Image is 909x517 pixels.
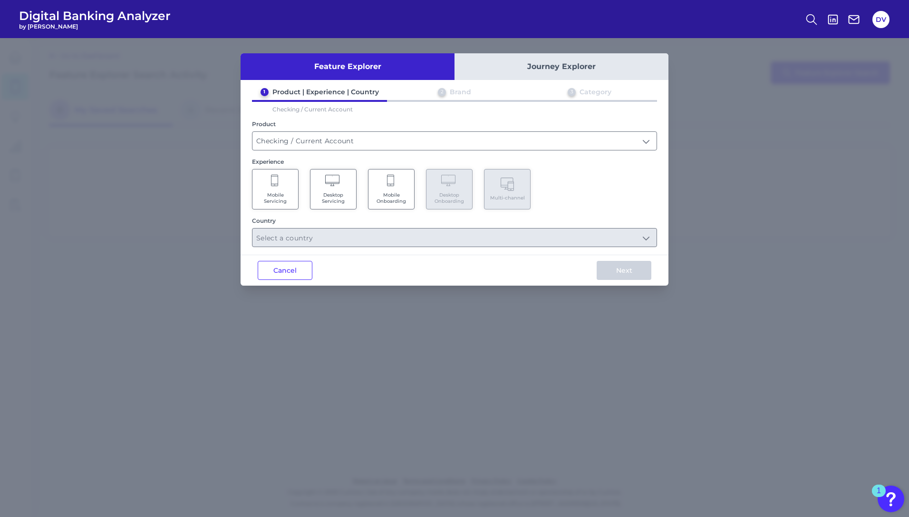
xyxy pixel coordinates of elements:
button: Desktop Onboarding [426,169,473,209]
div: 1 [261,88,269,96]
div: Brand [450,88,471,96]
div: 3 [568,88,576,96]
span: Multi-channel [490,195,525,201]
button: Feature Explorer [241,53,454,80]
span: Digital Banking Analyzer [19,9,171,23]
button: Multi-channel [484,169,531,209]
div: 1 [877,491,881,503]
span: Desktop Servicing [315,192,351,204]
p: Checking / Current Account [252,106,374,113]
button: Mobile Servicing [252,169,299,209]
span: Desktop Onboarding [431,192,467,204]
span: by [PERSON_NAME] [19,23,171,30]
span: Mobile Onboarding [373,192,409,204]
div: 2 [438,88,446,96]
button: Next [597,261,651,280]
button: Cancel [258,261,312,280]
div: Experience [252,158,657,165]
button: Desktop Servicing [310,169,357,209]
span: Mobile Servicing [257,192,293,204]
div: Country [252,217,657,224]
div: Product | Experience | Country [272,88,379,96]
div: Product [252,120,657,128]
button: Open Resource Center, 1 new notification [878,486,904,512]
input: Select a country [252,229,657,247]
div: Category [580,88,611,96]
button: Mobile Onboarding [368,169,415,209]
button: Journey Explorer [454,53,668,80]
button: DV [872,11,890,28]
